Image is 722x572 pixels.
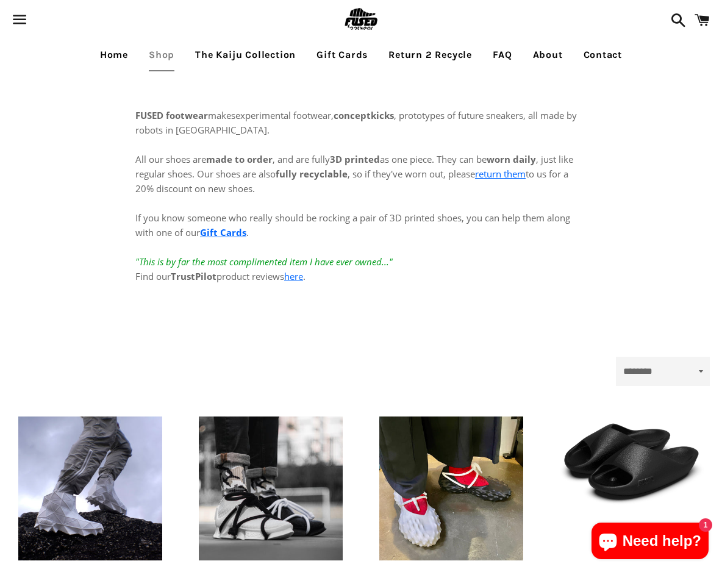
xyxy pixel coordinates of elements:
[524,40,572,70] a: About
[18,416,162,560] a: [3D printed Shoes] - lightweight custom 3dprinted shoes sneakers sandals fused footwear
[588,523,712,562] inbox-online-store-chat: Shopify online store chat
[379,416,523,560] a: [3D printed Shoes] - lightweight custom 3dprinted shoes sneakers sandals fused footwear
[475,168,526,180] a: return them
[484,40,521,70] a: FAQ
[206,153,273,165] strong: made to order
[307,40,377,70] a: Gift Cards
[487,153,536,165] strong: worn daily
[200,226,246,238] a: Gift Cards
[284,270,303,282] a: here
[560,416,704,507] a: Slate-Black
[135,109,208,121] strong: FUSED footwear
[135,109,235,121] span: makes
[379,40,481,70] a: Return 2 Recycle
[199,416,343,560] a: [3D printed Shoes] - lightweight custom 3dprinted shoes sneakers sandals fused footwear
[91,40,137,70] a: Home
[186,40,305,70] a: The Kaiju Collection
[330,153,380,165] strong: 3D printed
[334,109,394,121] strong: conceptkicks
[140,40,184,70] a: Shop
[135,137,587,284] p: All our shoes are , and are fully as one piece. They can be , just like regular shoes. Our shoes ...
[276,168,348,180] strong: fully recyclable
[135,109,577,136] span: experimental footwear, , prototypes of future sneakers, all made by robots in [GEOGRAPHIC_DATA].
[574,40,632,70] a: Contact
[135,256,393,268] em: "This is by far the most complimented item I have ever owned..."
[171,270,216,282] strong: TrustPilot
